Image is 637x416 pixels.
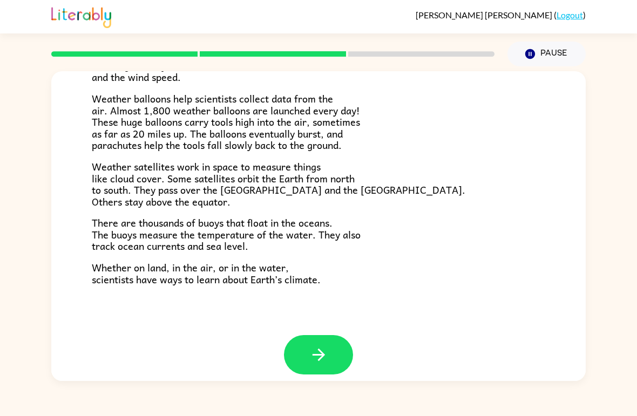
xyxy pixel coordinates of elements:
span: Weather satellites work in space to measure things like cloud cover. Some satellites orbit the Ea... [92,159,465,209]
div: ( ) [416,10,586,20]
img: Literably [51,4,111,28]
span: Weather balloons help scientists collect data from the air. Almost 1,800 weather balloons are lau... [92,91,360,153]
span: Whether on land, in the air, or in the water, scientists have ways to learn about Earth’s climate. [92,260,321,287]
a: Logout [557,10,583,20]
button: Pause [507,42,586,66]
span: There are thousands of buoys that float in the oceans. The buoys measure the temperature of the w... [92,215,361,254]
span: [PERSON_NAME] [PERSON_NAME] [416,10,554,20]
